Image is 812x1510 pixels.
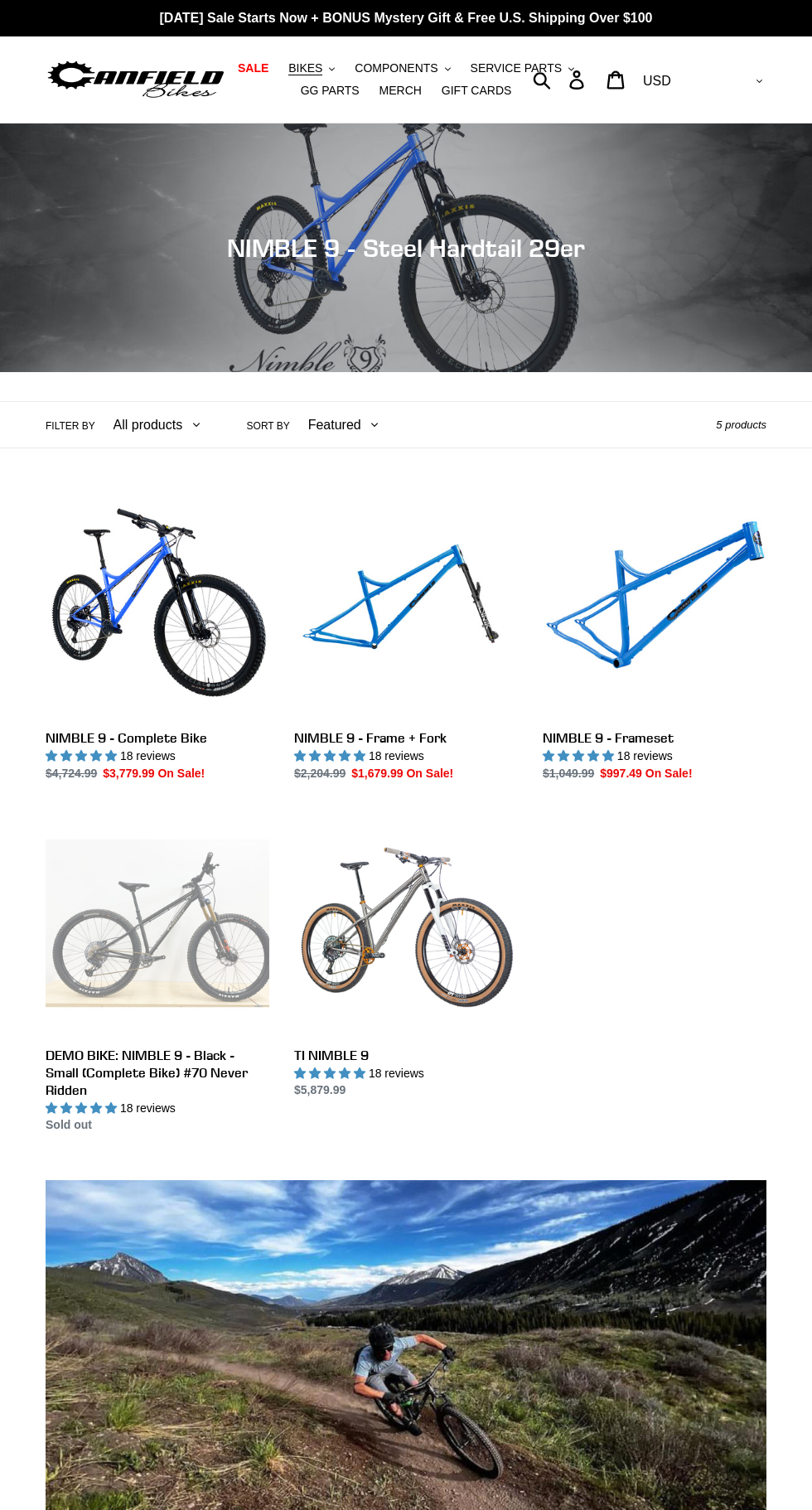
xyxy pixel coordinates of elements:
[433,80,520,102] a: GIFT CARDS
[288,61,322,75] span: BIKES
[355,61,437,75] span: COMPONENTS
[379,84,422,98] span: MERCH
[238,61,268,75] span: SALE
[716,419,766,431] span: 5 products
[471,61,562,75] span: SERVICE PARTS
[247,419,290,433] label: Sort by
[371,80,430,102] a: MERCH
[442,84,512,98] span: GIFT CARDS
[46,57,226,102] img: Canfield Bikes
[230,57,277,80] a: SALE
[346,57,458,80] button: COMPONENTS
[301,84,360,98] span: GG PARTS
[462,57,582,80] button: SERVICE PARTS
[46,419,95,433] label: Filter by
[280,57,343,80] button: BIKES
[227,233,585,263] span: NIMBLE 9 - Steel Hardtail 29er
[292,80,368,102] a: GG PARTS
